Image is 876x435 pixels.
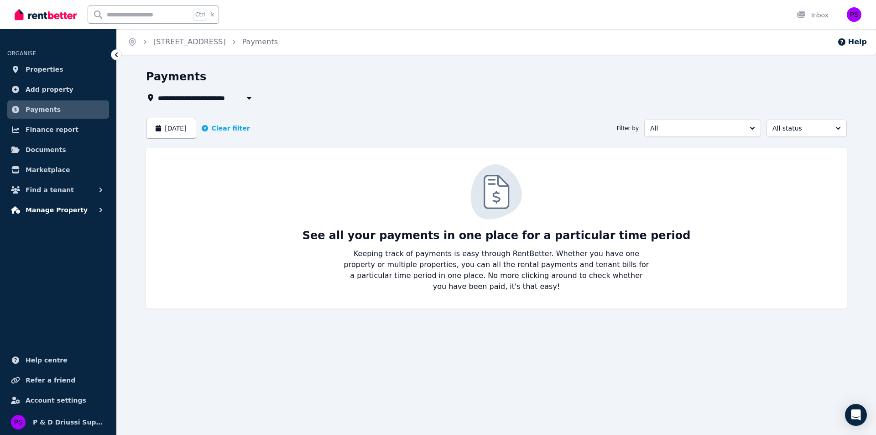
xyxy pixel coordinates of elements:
button: Clear filter [202,124,250,133]
a: Documents [7,141,109,159]
a: Payments [242,37,278,46]
button: All status [766,120,847,137]
a: Add property [7,80,109,99]
span: Add property [26,84,73,95]
button: [DATE] [146,118,196,139]
button: Manage Property [7,201,109,219]
span: Manage Property [26,204,88,215]
span: k [211,11,214,18]
p: Keeping track of payments is easy through RentBetter. Whether you have one property or multiple p... [343,248,650,292]
a: [STREET_ADDRESS] [153,37,226,46]
span: P & D Driussi Superfund [33,417,105,428]
img: P & D Driussi Superfund [11,415,26,430]
span: Finance report [26,124,78,135]
span: Find a tenant [26,184,74,195]
img: Tenant Checks [471,164,522,220]
span: Properties [26,64,63,75]
button: Help [837,37,867,47]
span: All status [772,124,828,133]
h1: Payments [146,69,206,84]
a: Properties [7,60,109,79]
a: Payments [7,100,109,119]
img: P & D Driussi Superfund [847,7,861,22]
a: Help centre [7,351,109,369]
button: Find a tenant [7,181,109,199]
span: Marketplace [26,164,70,175]
span: Account settings [26,395,86,406]
span: Filter by [617,125,639,132]
span: Help centre [26,355,68,366]
div: Inbox [797,10,829,20]
a: Account settings [7,391,109,409]
img: RentBetter [15,8,77,21]
span: All [650,124,742,133]
div: Open Intercom Messenger [845,404,867,426]
span: ORGANISE [7,50,36,57]
a: Refer a friend [7,371,109,389]
span: Documents [26,144,66,155]
nav: Breadcrumb [117,29,289,55]
span: Payments [26,104,61,115]
a: Marketplace [7,161,109,179]
span: Refer a friend [26,375,75,386]
p: See all your payments in one place for a particular time period [302,228,691,243]
a: Finance report [7,121,109,139]
button: All [644,120,761,137]
span: Ctrl [193,9,207,21]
